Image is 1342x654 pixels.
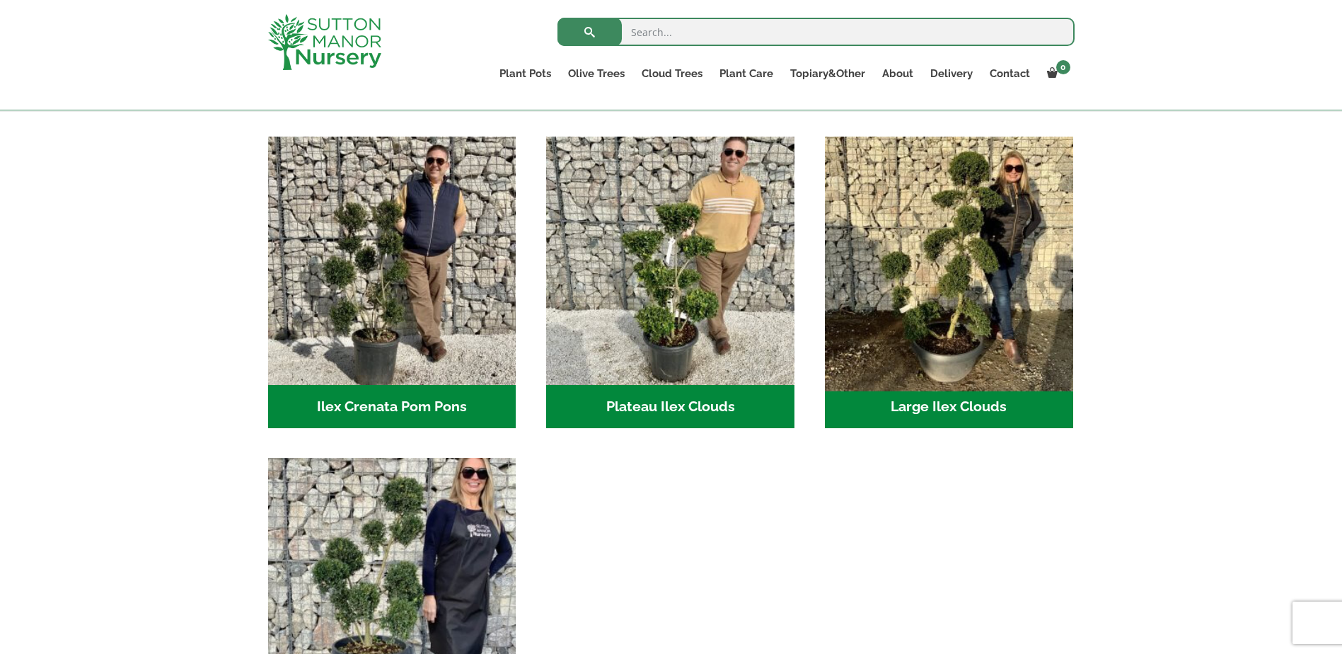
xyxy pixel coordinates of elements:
[268,137,516,385] img: Ilex Crenata Pom Pons
[546,137,794,428] a: Visit product category Plateau Ilex Clouds
[268,137,516,428] a: Visit product category Ilex Crenata Pom Pons
[633,64,711,84] a: Cloud Trees
[268,14,381,70] img: logo
[1039,64,1075,84] a: 0
[874,64,922,84] a: About
[560,64,633,84] a: Olive Trees
[711,64,782,84] a: Plant Care
[1056,60,1070,74] span: 0
[981,64,1039,84] a: Contact
[546,385,794,429] h2: Plateau Ilex Clouds
[825,385,1073,429] h2: Large Ilex Clouds
[782,64,874,84] a: Topiary&Other
[268,385,516,429] h2: Ilex Crenata Pom Pons
[491,64,560,84] a: Plant Pots
[825,137,1073,428] a: Visit product category Large Ilex Clouds
[922,64,981,84] a: Delivery
[818,130,1079,391] img: Large Ilex Clouds
[546,137,794,385] img: Plateau Ilex Clouds
[557,18,1075,46] input: Search...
